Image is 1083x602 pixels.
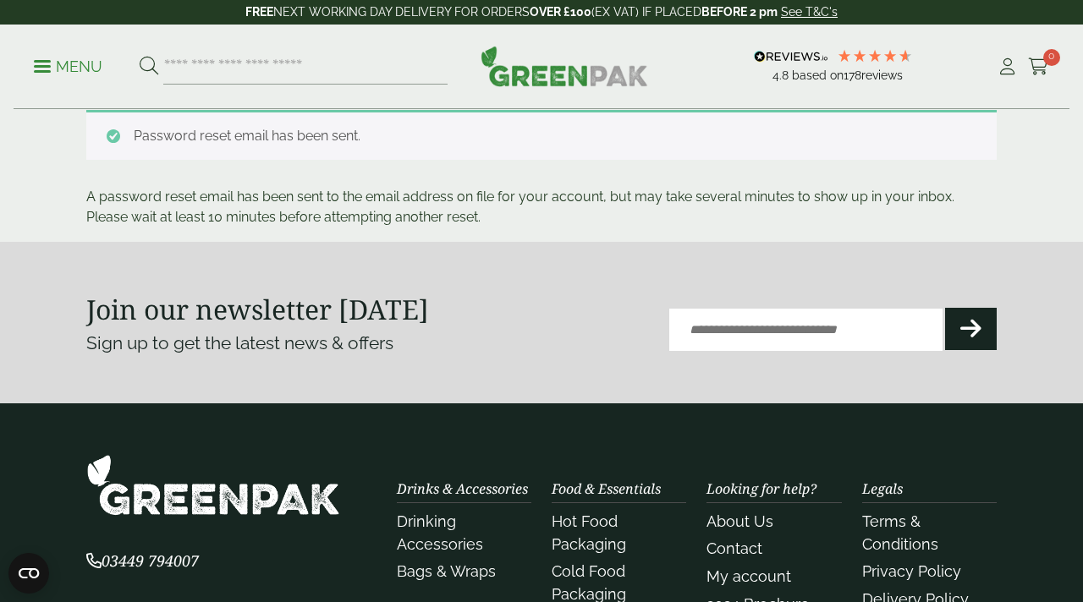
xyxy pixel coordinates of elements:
[792,68,844,82] span: Based on
[552,512,626,553] a: Hot Food Packaging
[86,550,199,571] span: 03449 794007
[837,48,913,63] div: 4.78 Stars
[862,562,961,580] a: Privacy Policy
[86,454,340,516] img: GreenPak Supplies
[997,58,1018,75] i: My Account
[844,68,861,82] span: 178
[86,187,997,227] p: A password reset email has been sent to the email address on file for your account, but may take ...
[481,46,648,86] img: GreenPak Supplies
[86,554,199,570] a: 03449 794007
[34,57,102,74] a: Menu
[86,291,429,327] strong: Join our newsletter [DATE]
[861,68,903,82] span: reviews
[34,57,102,77] p: Menu
[1043,49,1060,66] span: 0
[86,110,997,160] div: Password reset email has been sent.
[397,562,496,580] a: Bags & Wraps
[86,330,496,357] p: Sign up to get the latest news & offers
[397,512,483,553] a: Drinking Accessories
[754,51,827,63] img: REVIEWS.io
[862,512,938,553] a: Terms & Conditions
[1028,54,1049,79] a: 0
[530,5,591,19] strong: OVER £100
[701,5,778,19] strong: BEFORE 2 pm
[772,68,792,82] span: 4.8
[8,553,49,594] button: Open CMP widget
[706,512,773,530] a: About Us
[245,5,273,19] strong: FREE
[781,5,838,19] a: See T&C's
[1028,58,1049,75] i: Cart
[706,567,791,585] a: My account
[706,539,762,557] a: Contact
